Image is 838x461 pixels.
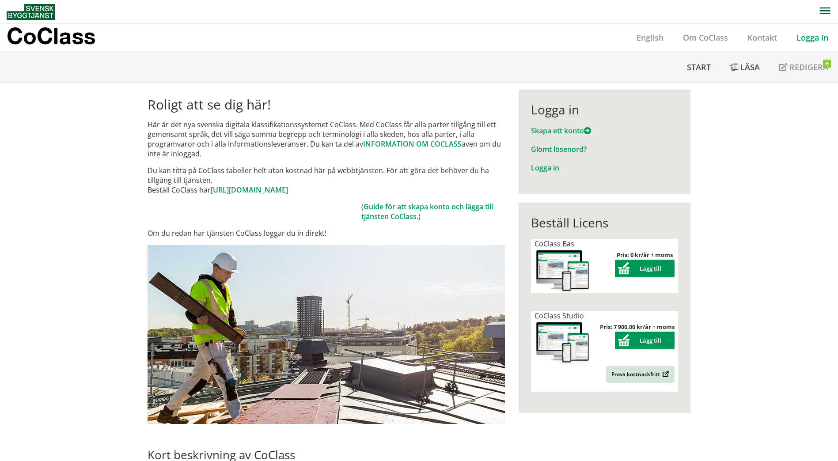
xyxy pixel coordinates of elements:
a: Läsa [720,52,770,83]
a: Prova kostnadsfritt [606,366,675,383]
img: coclass-license.jpg [535,249,591,293]
a: [URL][DOMAIN_NAME] [211,185,288,195]
button: Lägg till [615,332,675,349]
div: Beställ Licens [531,215,678,230]
h1: Roligt att se dig här! [148,97,505,113]
p: CoClass [7,31,95,41]
p: Du kan titta på CoClass tabeller helt utan kostnad här på webbtjänsten. För att göra det behöver ... [148,166,505,195]
a: CoClass [7,24,114,51]
a: English [627,32,673,43]
div: Logga in [531,102,678,117]
img: coclass-license.jpg [535,321,591,365]
a: Glömt lösenord? [531,144,587,154]
a: Lägg till [615,336,675,344]
a: Skapa ett konto [531,126,591,136]
a: Kontakt [738,32,787,43]
p: Om du redan har tjänsten CoClass loggar du in direkt! [148,228,505,238]
a: Guide för att skapa konto och lägga till tjänsten CoClass [361,202,493,221]
a: Om CoClass [673,32,738,43]
a: Lägg till [615,265,675,272]
td: ( .) [361,202,505,221]
a: INFORMATION OM COCLASS [363,139,462,149]
span: CoClass Bas [535,239,574,249]
img: Outbound.png [661,371,669,378]
strong: Pris: 0 kr/år + moms [617,251,673,259]
img: Svensk Byggtjänst [7,4,55,20]
span: CoClass Studio [535,311,584,321]
a: Logga in [787,32,838,43]
span: Läsa [740,62,760,72]
button: Lägg till [615,260,675,277]
img: login.jpg [148,245,505,424]
a: Logga in [531,163,559,173]
p: Här är det nya svenska digitala klassifikationssystemet CoClass. Med CoClass får alla parter till... [148,120,505,159]
span: Start [687,62,711,72]
strong: Pris: 7 900,00 kr/år + moms [600,323,675,331]
a: Start [677,52,720,83]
